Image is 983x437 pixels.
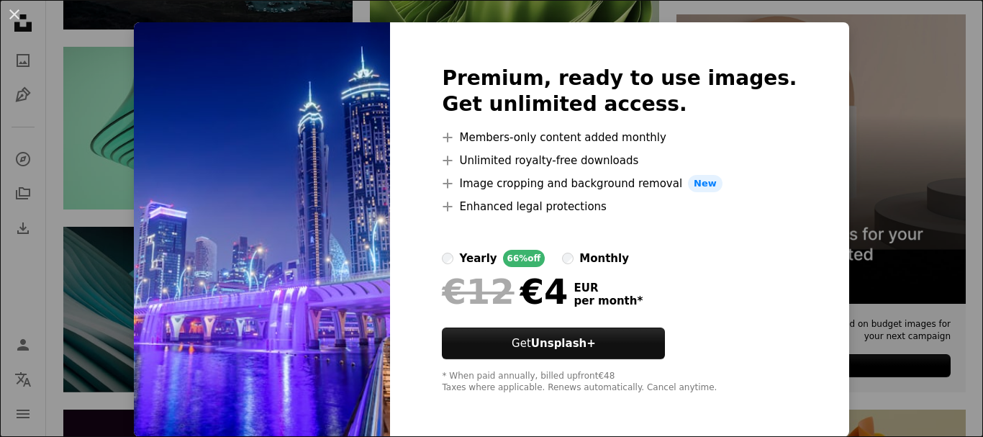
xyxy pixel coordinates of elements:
[562,253,574,264] input: monthly
[442,273,514,310] span: €12
[442,152,797,169] li: Unlimited royalty-free downloads
[574,294,643,307] span: per month *
[134,22,390,437] img: premium_photo-1661943659036-aa040d92ee64
[688,175,722,192] span: New
[574,281,643,294] span: EUR
[442,129,797,146] li: Members-only content added monthly
[442,175,797,192] li: Image cropping and background removal
[442,371,797,394] div: * When paid annually, billed upfront €48 Taxes where applicable. Renews automatically. Cancel any...
[442,273,568,310] div: €4
[503,250,545,267] div: 66% off
[442,66,797,117] h2: Premium, ready to use images. Get unlimited access.
[459,250,497,267] div: yearly
[579,250,629,267] div: monthly
[442,253,453,264] input: yearly66%off
[531,337,596,350] strong: Unsplash+
[442,328,665,359] button: GetUnsplash+
[442,198,797,215] li: Enhanced legal protections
